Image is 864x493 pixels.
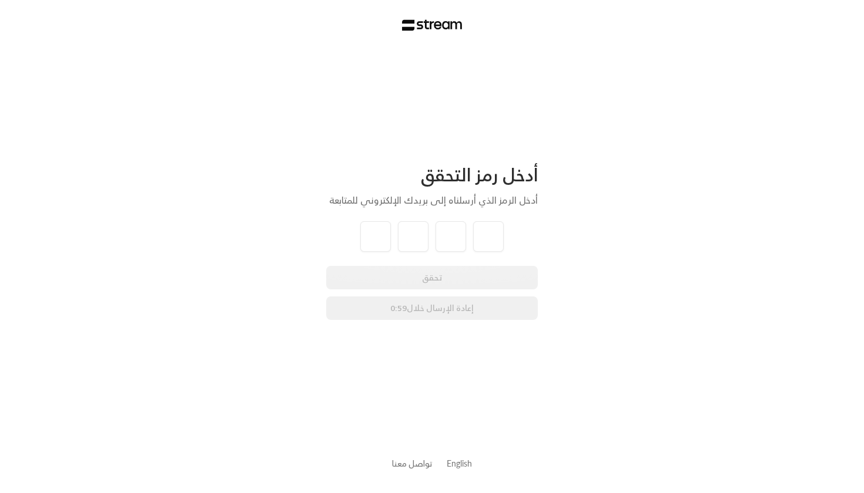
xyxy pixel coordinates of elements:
[392,456,433,471] a: تواصل معنا
[402,19,463,31] img: Stream Logo
[326,193,538,207] div: أدخل الرمز الذي أرسلناه إلى بريدك الإلكتروني للمتابعة
[447,453,472,474] a: English
[326,164,538,186] div: أدخل رمز التحقق
[392,457,433,470] button: تواصل معنا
